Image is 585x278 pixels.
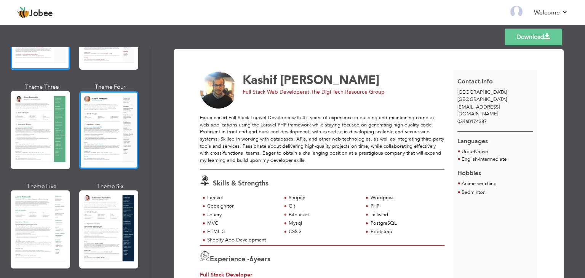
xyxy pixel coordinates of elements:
[371,203,440,210] div: PHP
[289,211,358,219] div: Bitbucket
[200,72,237,109] img: No image
[289,203,358,210] div: Git
[457,77,493,86] span: Contact Info
[213,179,269,188] span: Skills & Strengths
[457,169,481,177] span: Hobbies
[462,148,472,155] span: Urdu
[371,220,440,227] div: PostgreSQL
[17,6,53,19] a: Jobee
[462,189,486,196] span: Badminton
[462,148,488,156] li: Native
[243,88,305,96] span: Full Stack Web Developer
[289,220,358,227] div: Mysql
[17,6,29,19] img: jobee.io
[289,194,358,201] div: Shopify
[207,220,277,227] div: MVC
[12,182,72,190] div: Theme Five
[210,254,249,264] span: Experience -
[207,203,277,210] div: CodeIgnitor
[457,104,500,118] span: [EMAIL_ADDRESS][DOMAIN_NAME]
[510,6,523,18] img: Profile Img
[462,156,478,163] span: English
[457,89,507,96] span: [GEOGRAPHIC_DATA]
[457,118,487,125] span: 03460174387
[371,228,440,235] div: Bootstrap
[457,96,507,103] span: [GEOGRAPHIC_DATA]
[29,10,53,18] span: Jobee
[472,148,474,155] span: -
[207,236,277,244] div: Shopify App Development
[371,211,440,219] div: Tailwind
[12,83,72,91] div: Theme Three
[371,194,440,201] div: Wordpress
[280,72,379,88] span: [PERSON_NAME]
[289,228,358,235] div: CSS 3
[81,83,140,91] div: Theme Four
[505,29,562,45] a: Download
[249,254,254,264] span: 6
[207,211,277,219] div: Jquery
[478,156,479,163] span: -
[207,228,277,235] div: HTML 5
[243,72,277,88] span: Kashif
[462,156,507,163] li: Intermediate
[207,194,277,201] div: Laravel
[249,254,270,264] label: years
[200,114,444,164] div: Experienced Full Stack Laravel Developer with 4+ years of experience in building and maintaining ...
[81,182,140,190] div: Theme Six
[305,88,385,96] span: at The Digi Tech Resource Group
[457,131,488,146] span: Languages
[534,8,568,17] a: Welcome
[462,180,497,187] span: Anime watching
